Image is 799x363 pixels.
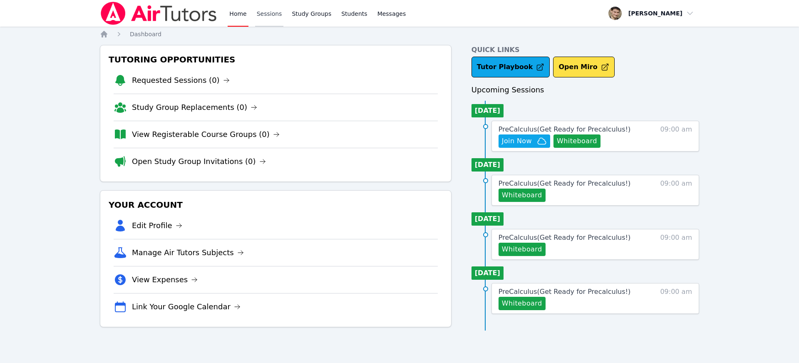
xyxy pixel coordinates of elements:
span: 09:00 am [660,179,692,202]
a: View Expenses [132,274,198,286]
a: PreCalculus(Get Ready for Precalculus!) [499,179,630,189]
button: Whiteboard [499,297,546,310]
a: Open Study Group Invitations (0) [132,156,266,167]
nav: Breadcrumb [100,30,699,38]
a: PreCalculus(Get Ready for Precalculus!) [499,233,630,243]
h4: Quick Links [471,45,699,55]
button: Join Now [499,134,550,148]
button: Whiteboard [499,189,546,202]
span: 09:00 am [660,124,692,148]
span: PreCalculus ( Get Ready for Precalculus! ) [499,288,630,296]
span: Join Now [502,136,532,146]
a: Tutor Playbook [471,57,550,77]
a: Dashboard [130,30,161,38]
li: [DATE] [471,212,504,226]
h3: Tutoring Opportunities [107,52,444,67]
span: Dashboard [130,31,161,37]
a: Manage Air Tutors Subjects [132,247,244,259]
span: PreCalculus ( Get Ready for Precalculus! ) [499,179,630,187]
span: 09:00 am [660,233,692,256]
a: Study Group Replacements (0) [132,102,257,113]
li: [DATE] [471,104,504,117]
li: [DATE] [471,158,504,172]
span: PreCalculus ( Get Ready for Precalculus! ) [499,234,630,241]
h3: Upcoming Sessions [471,84,699,96]
a: PreCalculus(Get Ready for Precalculus!) [499,124,630,134]
h3: Your Account [107,197,444,212]
span: Messages [377,10,406,18]
a: Requested Sessions (0) [132,75,230,86]
li: [DATE] [471,266,504,280]
a: PreCalculus(Get Ready for Precalculus!) [499,287,630,297]
button: Whiteboard [499,243,546,256]
a: View Registerable Course Groups (0) [132,129,280,140]
a: Link Your Google Calendar [132,301,241,313]
button: Open Miro [553,57,614,77]
span: PreCalculus ( Get Ready for Precalculus! ) [499,125,630,133]
span: 09:00 am [660,287,692,310]
img: Air Tutors [100,2,218,25]
a: Edit Profile [132,220,182,231]
button: Whiteboard [553,134,600,148]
